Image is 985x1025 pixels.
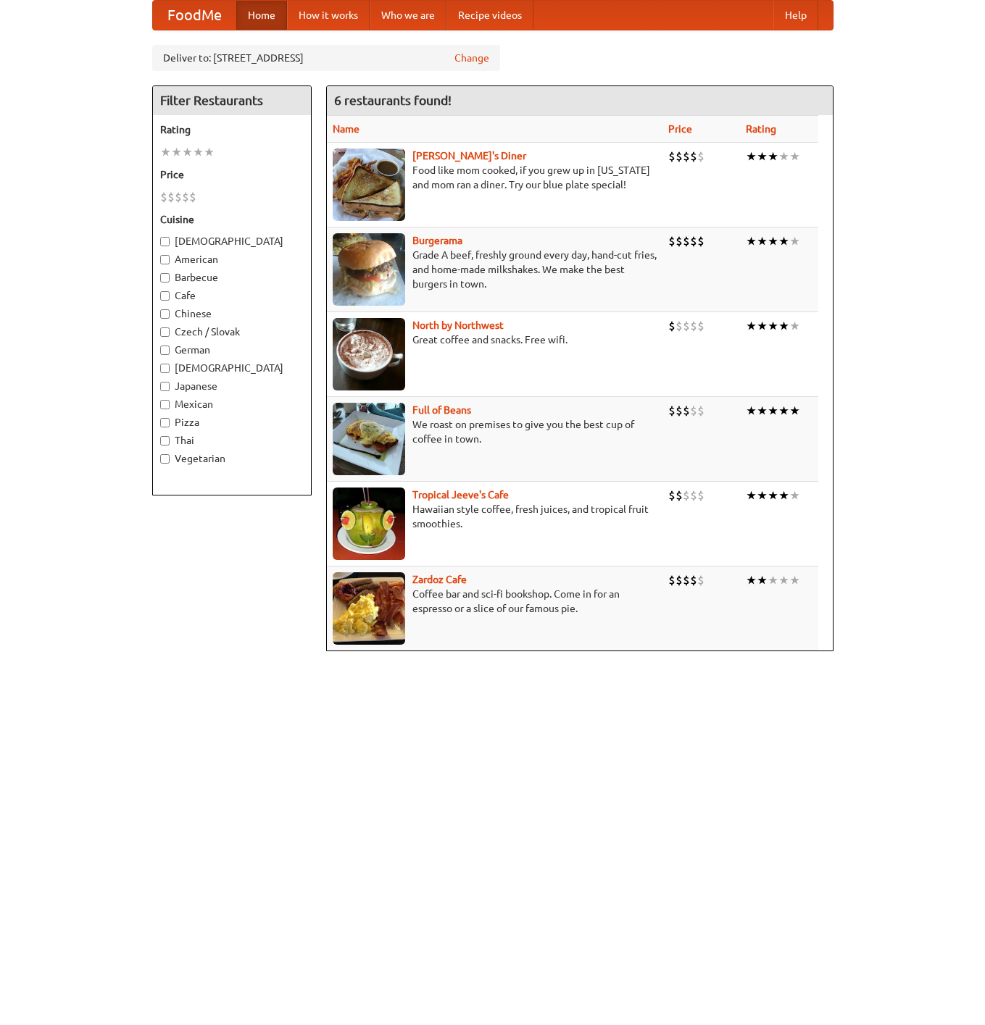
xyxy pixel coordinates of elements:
[160,364,170,373] input: [DEMOGRAPHIC_DATA]
[204,144,215,160] li: ★
[778,488,789,503] li: ★
[160,400,170,409] input: Mexican
[757,403,768,419] li: ★
[160,189,167,205] li: $
[757,148,768,164] li: ★
[160,273,170,283] input: Barbecue
[333,318,405,390] img: north.jpg
[412,235,462,246] a: Burgerama
[773,1,818,30] a: Help
[236,1,287,30] a: Home
[676,233,683,249] li: $
[757,488,768,503] li: ★
[171,144,182,160] li: ★
[189,189,196,205] li: $
[182,144,193,160] li: ★
[768,488,778,503] li: ★
[333,587,657,616] p: Coffee bar and sci-fi bookshop. Come in for an espresso or a slice of our famous pie.
[412,574,467,585] a: Zardoz Cafe
[757,318,768,334] li: ★
[287,1,370,30] a: How it works
[746,572,757,588] li: ★
[334,93,452,107] ng-pluralize: 6 restaurants found!
[676,318,683,334] li: $
[370,1,446,30] a: Who we are
[153,86,311,115] h4: Filter Restaurants
[789,148,800,164] li: ★
[697,572,705,588] li: $
[676,488,683,503] li: $
[160,309,170,319] input: Chinese
[160,167,304,182] h5: Price
[768,403,778,419] li: ★
[697,488,705,503] li: $
[160,361,304,375] label: [DEMOGRAPHIC_DATA]
[412,489,509,501] a: Tropical Jeeve's Cafe
[668,488,676,503] li: $
[683,488,690,503] li: $
[676,572,683,588] li: $
[746,488,757,503] li: ★
[690,488,697,503] li: $
[690,403,697,419] li: $
[789,572,800,588] li: ★
[160,288,304,303] label: Cafe
[160,433,304,448] label: Thai
[454,51,489,65] a: Change
[412,319,504,331] b: North by Northwest
[333,572,405,645] img: zardoz.jpg
[683,233,690,249] li: $
[333,123,359,135] a: Name
[193,144,204,160] li: ★
[160,451,304,466] label: Vegetarian
[683,403,690,419] li: $
[412,150,526,162] a: [PERSON_NAME]'s Diner
[697,318,705,334] li: $
[690,233,697,249] li: $
[160,144,171,160] li: ★
[160,234,304,248] label: [DEMOGRAPHIC_DATA]
[768,572,778,588] li: ★
[668,403,676,419] li: $
[160,454,170,464] input: Vegetarian
[160,237,170,246] input: [DEMOGRAPHIC_DATA]
[683,572,690,588] li: $
[333,502,657,531] p: Hawaiian style coffee, fresh juices, and tropical fruit smoothies.
[676,148,683,164] li: $
[167,189,175,205] li: $
[789,318,800,334] li: ★
[333,332,657,347] p: Great coffee and snacks. Free wifi.
[160,343,304,357] label: German
[160,325,304,339] label: Czech / Slovak
[160,346,170,355] input: German
[690,572,697,588] li: $
[175,189,182,205] li: $
[697,233,705,249] li: $
[789,488,800,503] li: ★
[160,255,170,264] input: American
[182,189,189,205] li: $
[746,403,757,419] li: ★
[160,270,304,285] label: Barbecue
[778,572,789,588] li: ★
[668,233,676,249] li: $
[160,291,170,301] input: Cafe
[768,148,778,164] li: ★
[697,148,705,164] li: $
[160,122,304,137] h5: Rating
[333,417,657,446] p: We roast on premises to give you the best cup of coffee in town.
[746,318,757,334] li: ★
[412,404,471,416] a: Full of Beans
[153,1,236,30] a: FoodMe
[690,318,697,334] li: $
[160,397,304,411] label: Mexican
[160,418,170,427] input: Pizza
[160,252,304,267] label: American
[160,379,304,393] label: Japanese
[333,248,657,291] p: Grade A beef, freshly ground every day, hand-cut fries, and home-made milkshakes. We make the bes...
[668,318,676,334] li: $
[333,163,657,192] p: Food like mom cooked, if you grew up in [US_STATE] and mom ran a diner. Try our blue plate special!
